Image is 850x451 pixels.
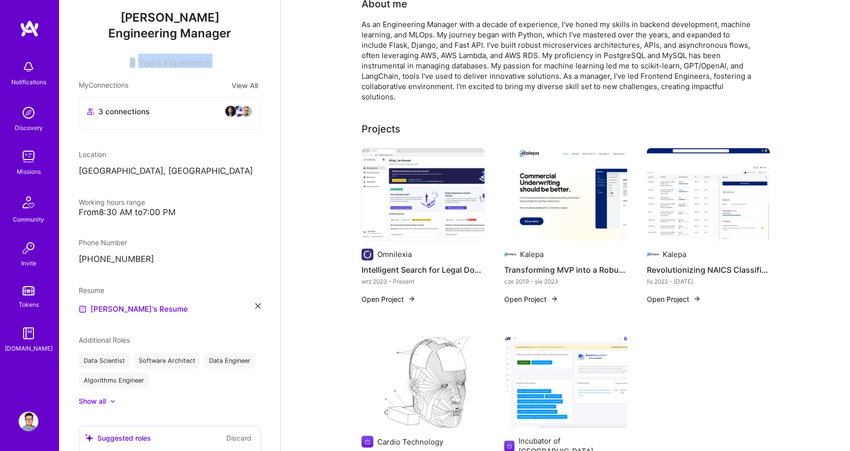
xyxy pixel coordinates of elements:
[647,249,659,260] img: Company logo
[15,123,43,133] div: Discovery
[19,323,38,343] img: guide book
[130,58,135,68] span: 9
[362,436,373,448] img: Company logo
[362,148,485,241] img: Intelligent Search for Legal Documents: Streamlining Legal Research
[647,294,701,304] button: Open Project
[362,249,373,260] img: Company logo
[11,77,46,87] div: Notifications
[693,295,701,303] img: arrow-right
[223,432,254,444] button: Discard
[98,106,150,117] span: 3 connections
[19,147,38,166] img: teamwork
[19,238,38,258] img: Invite
[377,437,443,447] div: Cardio Technology
[21,258,36,268] div: Invite
[79,303,188,315] a: [PERSON_NAME]'s Resume
[85,433,151,443] div: Suggested roles
[362,263,485,276] h4: Intelligent Search for Legal Documents: Streamlining Legal Research
[520,249,544,259] div: Kalepa
[377,249,412,259] div: Omnilexia
[408,295,416,303] img: arrow-right
[647,276,770,287] div: lis 2022 - [DATE]
[504,263,627,276] h4: Transforming MVP into a Robust Product
[79,80,128,91] span: My Connections
[504,249,516,260] img: Company logo
[229,80,261,91] button: View All
[504,294,558,304] button: Open Project
[647,263,770,276] h4: Revolutionizing NAICS Classification for US Companies
[16,412,41,431] a: User Avatar
[225,105,237,117] img: avatar
[79,353,130,369] div: Data Scientist
[79,10,261,25] span: [PERSON_NAME]
[362,276,485,287] div: wrz 2023 - Present
[79,149,261,160] div: Location
[85,434,93,442] i: icon SuggestedTeams
[19,103,38,123] img: discovery
[663,249,686,259] div: Kalepa
[20,20,39,37] img: logo
[13,214,44,225] div: Community
[647,148,770,241] img: Revolutionizing NAICS Classification for US Companies
[134,353,200,369] div: Software Architect
[79,373,149,388] div: Algorithms Engineer
[79,305,87,313] img: Resume
[362,122,400,136] div: Projects
[17,191,40,214] img: Community
[362,19,755,102] div: As an Engineering Manager with a decade of experience, I've honed my skills in backend developmen...
[87,108,94,115] i: icon Collaborator
[233,105,244,117] img: avatar
[79,198,145,206] span: Working hours range
[79,336,130,344] span: Additional Roles
[5,343,53,354] div: [DOMAIN_NAME]
[362,294,416,304] button: Open Project
[138,58,210,68] span: Years Experience
[79,97,261,129] button: 3 connectionsavataravataravatar
[17,166,41,177] div: Missions
[362,336,485,428] img: Prototype of cancer treatment therapy for glioblastoma
[19,412,38,431] img: User Avatar
[79,238,127,247] span: Phone Number
[504,148,627,241] img: Transforming MVP into a Robust Product
[108,26,231,40] span: Engineering Manager
[19,57,38,77] img: bell
[79,165,261,177] p: [GEOGRAPHIC_DATA], [GEOGRAPHIC_DATA]
[255,303,261,309] i: icon Close
[79,286,104,294] span: Resume
[204,353,255,369] div: Data Engineer
[23,286,34,295] img: tokens
[79,396,106,406] div: Show all
[79,254,261,265] p: [PHONE_NUMBER]
[504,276,627,287] div: cze 2019 - sie 2023
[79,207,261,218] div: From 8:30 AM to 7:00 PM
[241,105,252,117] img: avatar
[19,299,39,310] div: Tokens
[504,336,627,428] img: Revolutionizing Student Services: A Web-Based Approach
[550,295,558,303] img: arrow-right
